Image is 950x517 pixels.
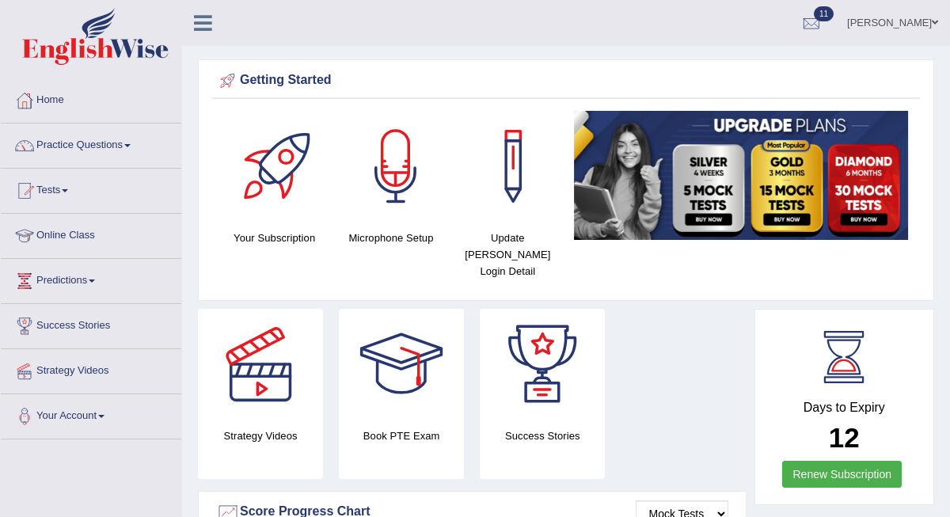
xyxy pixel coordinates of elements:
[1,214,181,253] a: Online Class
[224,230,325,246] h4: Your Subscription
[773,401,917,415] h4: Days to Expiry
[458,230,558,279] h4: Update [PERSON_NAME] Login Detail
[1,259,181,298] a: Predictions
[782,461,902,488] a: Renew Subscription
[574,111,908,240] img: small5.jpg
[1,78,181,118] a: Home
[1,124,181,163] a: Practice Questions
[480,428,605,444] h4: Success Stories
[1,304,181,344] a: Success Stories
[1,394,181,434] a: Your Account
[829,422,860,453] b: 12
[339,428,464,444] h4: Book PTE Exam
[1,169,181,208] a: Tests
[1,349,181,389] a: Strategy Videos
[814,6,834,21] span: 11
[198,428,323,444] h4: Strategy Videos
[216,69,916,93] div: Getting Started
[340,230,441,246] h4: Microphone Setup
